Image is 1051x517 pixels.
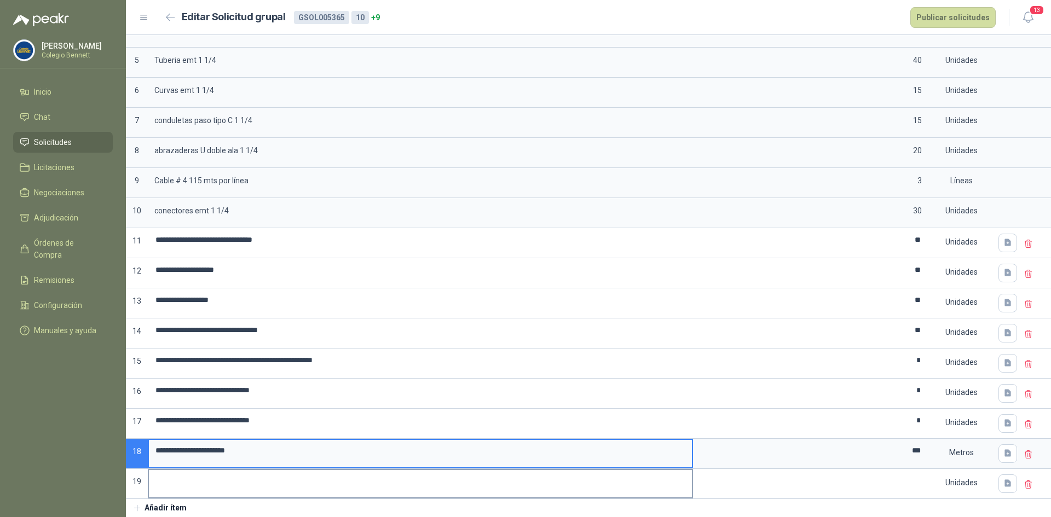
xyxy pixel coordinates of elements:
[13,107,113,127] a: Chat
[13,207,113,228] a: Adjudicación
[34,86,51,98] span: Inicio
[148,78,693,108] p: Curvas emt 1 1/4
[148,48,693,78] p: Tuberia emt 1 1/4
[13,295,113,316] a: Configuración
[929,229,993,254] div: Unidades
[885,108,928,138] p: 15
[13,182,113,203] a: Negociaciones
[148,198,693,228] p: conectores emt 1 1/4
[929,380,993,405] div: Unidades
[929,410,993,435] div: Unidades
[34,274,74,286] span: Remisiones
[126,318,148,348] p: 14
[126,228,148,258] p: 11
[34,161,74,173] span: Licitaciones
[910,7,996,28] button: Publicar solicitudes
[126,348,148,379] p: 15
[42,42,110,50] p: [PERSON_NAME]
[1029,5,1044,15] span: 13
[294,11,349,24] div: GSOL005365
[34,111,50,123] span: Chat
[148,168,693,198] p: Cable # 4 115 mts por línea
[885,168,928,198] p: 3
[928,168,994,198] p: Líneas
[13,270,113,291] a: Remisiones
[126,108,148,138] p: 7
[126,409,148,439] p: 17
[885,198,928,228] p: 30
[148,108,693,138] p: conduletas paso tipo C 1 1/4
[351,11,369,24] div: 10
[929,350,993,375] div: Unidades
[34,237,102,261] span: Órdenes de Compra
[126,78,148,108] p: 6
[929,320,993,345] div: Unidades
[126,258,148,288] p: 12
[34,212,78,224] span: Adjudicación
[42,52,110,59] p: Colegio Bennett
[1018,8,1038,27] button: 13
[34,136,72,148] span: Solicitudes
[13,132,113,153] a: Solicitudes
[928,138,994,168] p: Unidades
[126,379,148,409] p: 16
[885,138,928,168] p: 20
[126,439,148,469] p: 18
[928,198,994,228] p: Unidades
[371,11,380,24] span: + 9
[34,299,82,311] span: Configuración
[928,78,994,108] p: Unidades
[929,289,993,315] div: Unidades
[929,440,993,465] div: Metros
[928,48,994,78] p: Unidades
[34,187,84,199] span: Negociaciones
[126,288,148,318] p: 13
[126,138,148,168] p: 8
[148,138,693,168] p: abrazaderas U doble ala 1 1/4
[13,157,113,178] a: Licitaciones
[14,40,34,61] img: Company Logo
[126,198,148,228] p: 10
[13,82,113,102] a: Inicio
[126,168,148,198] p: 9
[126,469,148,499] p: 19
[929,470,993,495] div: Unidades
[13,233,113,265] a: Órdenes de Compra
[928,108,994,138] p: Unidades
[885,78,928,108] p: 15
[885,48,928,78] p: 40
[929,259,993,284] div: Unidades
[13,320,113,341] a: Manuales y ayuda
[182,9,286,25] h2: Editar Solicitud grupal
[126,48,148,78] p: 5
[34,324,96,336] span: Manuales y ayuda
[13,13,69,26] img: Logo peakr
